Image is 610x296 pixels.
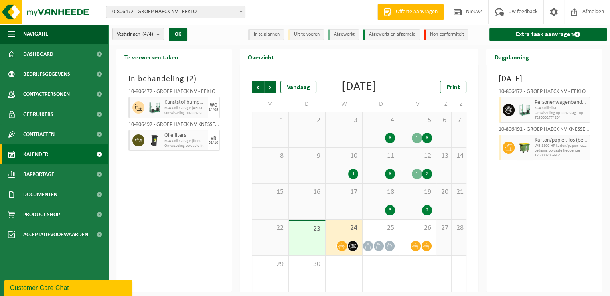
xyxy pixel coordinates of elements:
[209,108,218,112] div: 24/09
[23,184,57,205] span: Documenten
[519,104,531,116] img: PB-MR-5000-C2
[23,24,48,44] span: Navigatie
[240,49,282,65] h2: Overzicht
[142,32,153,37] count: (4/4)
[403,116,432,125] span: 5
[23,205,60,225] span: Product Shop
[293,260,321,269] span: 30
[403,152,432,160] span: 12
[456,116,462,125] span: 7
[440,152,447,160] span: 13
[535,116,588,120] span: T250002774894
[436,97,451,112] td: Z
[535,148,588,153] span: Lediging op vaste frequentie
[293,188,321,197] span: 16
[385,205,395,215] div: 3
[330,224,358,233] span: 24
[367,116,395,125] span: 4
[535,99,588,106] span: Personenwagenbanden met en zonder velg
[289,97,326,112] td: D
[422,133,432,143] div: 3
[209,141,218,145] div: 31/10
[148,134,160,146] img: WB-0240-HPE-BK-01
[385,133,395,143] div: 3
[452,97,467,112] td: Z
[256,116,284,125] span: 1
[377,4,444,20] a: Offerte aanvragen
[535,106,588,111] span: KGA Colli Siba
[164,139,206,144] span: KGA Colli Garage (frequentie)
[264,81,276,93] span: Volgende
[148,101,160,114] img: PB-MR-5500-MET-GN-01
[128,73,220,85] h3: In behandeling ( )
[519,142,531,154] img: WB-1100-HPE-GN-50
[440,224,447,233] span: 27
[288,29,324,40] li: Uit te voeren
[164,99,206,106] span: Kunststof bumpers
[23,225,88,245] span: Acceptatievoorwaarden
[280,81,316,93] div: Vandaag
[189,75,194,83] span: 2
[164,144,206,148] span: Omwisseling op vaste frequentie (incl. verwerking)
[330,188,358,197] span: 17
[403,188,432,197] span: 19
[256,152,284,160] span: 8
[256,260,284,269] span: 29
[440,116,447,125] span: 6
[116,49,186,65] h2: Te verwerken taken
[128,122,220,130] div: 10-806492 - GROEP HAECK NV KNESSELARE - AALTER
[330,152,358,160] span: 10
[4,278,134,296] iframe: chat widget
[363,29,420,40] li: Afgewerkt en afgemeld
[486,49,537,65] h2: Dagplanning
[499,89,590,97] div: 10-806472 - GROEP HAECK NV - EEKLO
[293,116,321,125] span: 2
[293,225,321,233] span: 23
[367,224,395,233] span: 25
[210,103,217,108] div: WO
[535,111,588,116] span: Omwisseling op aanvraag - op geplande route
[348,169,358,179] div: 1
[422,169,432,179] div: 2
[385,169,395,179] div: 3
[499,73,590,85] h3: [DATE]
[326,97,363,112] td: W
[330,116,358,125] span: 3
[446,84,460,91] span: Print
[328,29,359,40] li: Afgewerkt
[23,64,70,84] span: Bedrijfsgegevens
[112,28,164,40] button: Vestigingen(4/4)
[164,106,206,111] span: KGA Colli Garage (AFROEP)
[23,164,54,184] span: Rapportage
[164,111,206,116] span: Omwisseling op aanvraag (incl. verwerking)
[403,224,432,233] span: 26
[456,152,462,160] span: 14
[535,137,588,144] span: Karton/papier, los (bedrijven)
[424,29,468,40] li: Non-conformiteit
[252,81,264,93] span: Vorige
[293,152,321,160] span: 9
[440,81,466,93] a: Print
[23,84,70,104] span: Contactpersonen
[363,97,399,112] td: D
[256,188,284,197] span: 15
[456,188,462,197] span: 21
[106,6,245,18] span: 10-806472 - GROEP HAECK NV - EEKLO
[169,28,187,41] button: OK
[23,104,53,124] span: Gebruikers
[422,205,432,215] div: 2
[128,89,220,97] div: 10-806472 - GROEP HAECK NV - EEKLO
[399,97,436,112] td: V
[367,188,395,197] span: 18
[412,169,422,179] div: 1
[256,224,284,233] span: 22
[248,29,284,40] li: In te plannen
[342,81,377,93] div: [DATE]
[211,136,216,141] div: VR
[394,8,440,16] span: Offerte aanvragen
[117,28,153,41] span: Vestigingen
[23,44,53,64] span: Dashboard
[367,152,395,160] span: 11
